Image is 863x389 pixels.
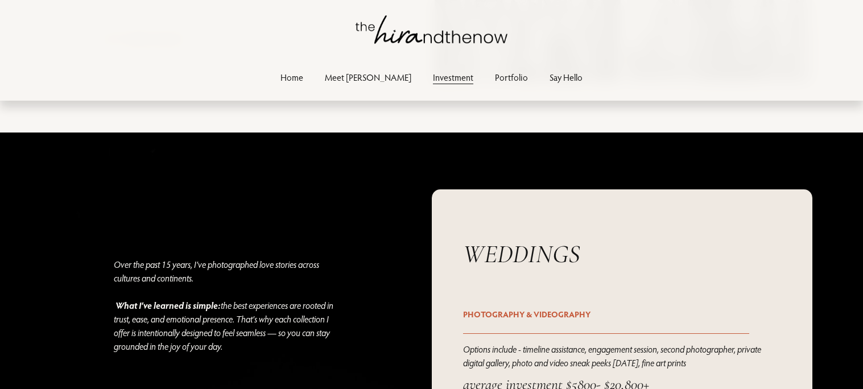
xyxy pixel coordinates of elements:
em: Options include - timeline assistance, engagement session, second photographer, private digital g... [463,344,763,369]
em: What I’ve learned is simple: [115,299,221,311]
a: Investment [433,70,473,85]
a: Meet [PERSON_NAME] [325,70,411,85]
a: Home [280,70,303,85]
em: Over the past 15 years, I’ve photographed love stories across cultures and continents. [114,259,321,311]
em: WEDDINGS [463,239,580,270]
a: Say Hello [550,70,583,85]
em: the best experiences are rooted in trust, ease, and emotional presence. That’s why each collectio... [114,300,335,352]
img: thehirandthenow [356,15,508,44]
a: Portfolio [495,70,528,85]
strong: PHOTOGRAPHY & VIDEOGRAPHY [463,309,591,320]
